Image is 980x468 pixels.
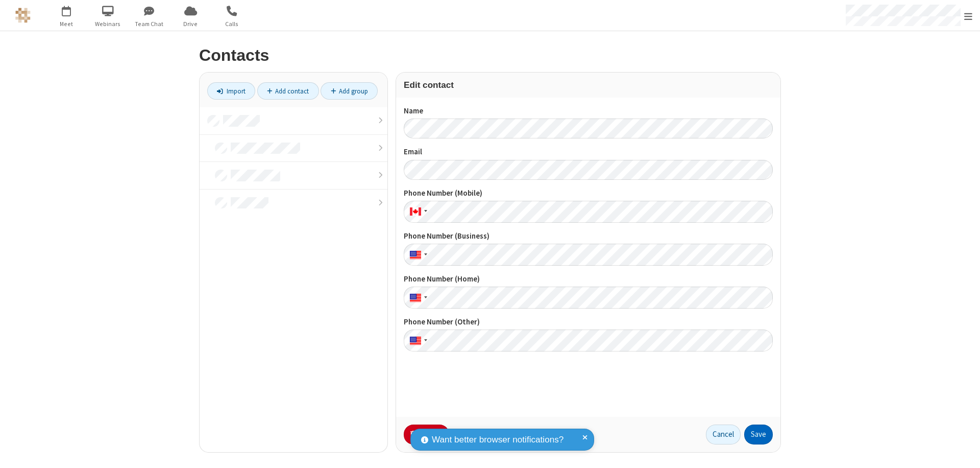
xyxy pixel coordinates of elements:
img: QA Selenium DO NOT DELETE OR CHANGE [15,8,31,23]
button: Save [744,425,773,445]
label: Phone Number (Home) [404,273,773,285]
span: Calls [213,19,251,29]
span: Drive [171,19,210,29]
div: United States: + 1 [404,244,430,266]
div: United States: + 1 [404,330,430,352]
span: Team Chat [130,19,168,29]
span: Want better browser notifications? [432,433,563,447]
h2: Contacts [199,46,781,64]
label: Phone Number (Business) [404,230,773,242]
span: Webinars [89,19,127,29]
label: Phone Number (Mobile) [404,188,773,199]
button: Delete [404,425,449,445]
label: Phone Number (Other) [404,316,773,328]
a: Import [207,82,255,100]
div: Canada: + 1 [404,201,430,223]
div: United States: + 1 [404,287,430,309]
label: Email [404,146,773,158]
span: Meet [47,19,86,29]
label: Name [404,105,773,117]
a: Add group [321,82,378,100]
a: Add contact [257,82,319,100]
button: Cancel [706,425,741,445]
iframe: Chat [954,441,972,461]
h3: Edit contact [404,80,773,90]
